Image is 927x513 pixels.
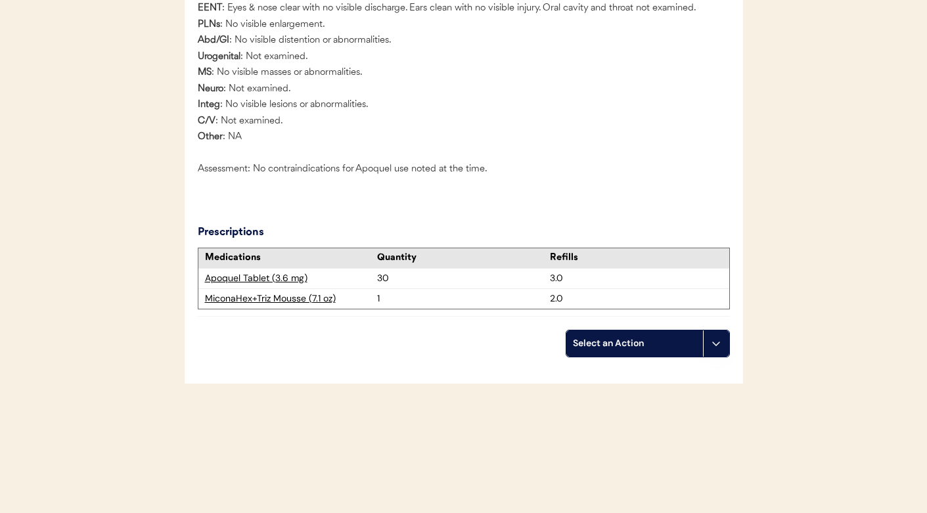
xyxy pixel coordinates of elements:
strong: Neuro [198,84,223,94]
strong: PLNs [198,20,220,30]
strong: Urogenital [198,52,240,62]
div: Medications [205,252,378,265]
div: Refills [550,252,723,265]
strong: Other [198,132,223,142]
div: 1 [377,292,550,305]
div: Prescriptions [198,225,309,241]
strong: Abd/GI [198,35,229,45]
strong: EENT [198,3,222,13]
div: 3.0 [550,272,723,285]
div: Apoquel Tablet (3.6 mg) [205,272,378,285]
strong: MS [198,68,212,78]
div: Select an Action [573,337,696,350]
div: 30 [377,272,550,285]
div: Quantity [377,252,550,265]
strong: C/V [198,116,215,126]
strong: Integ [198,100,220,110]
div: MiconaHex+Triz Mousse (7.1 oz) [205,292,378,305]
div: 2.0 [550,292,723,305]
